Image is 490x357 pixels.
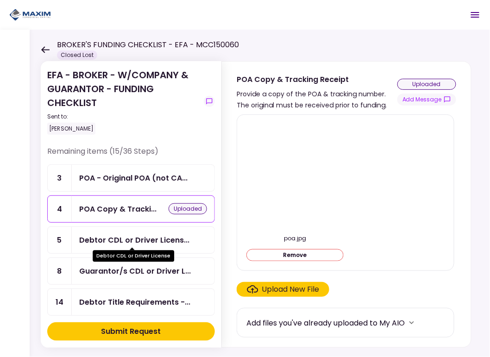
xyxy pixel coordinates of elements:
div: Debtor CDL or Driver License [93,251,174,262]
div: 3 [48,165,72,191]
a: 4POA Copy & Tracking Receiptuploaded [47,195,215,223]
div: uploaded [169,203,207,214]
div: Provide a copy of the POA & tracking number. The original must be received prior to funding. [237,88,397,111]
div: Sent to: [47,113,200,121]
div: POA Copy & Tracking ReceiptProvide a copy of the POA & tracking number. The original must be rece... [221,61,471,348]
div: poa.jpg [246,234,344,243]
div: Guarantor/s CDL or Driver License [79,265,191,277]
button: Open menu [464,4,486,26]
button: Submit Request [47,322,215,341]
div: EFA - BROKER - W/COMPANY & GUARANTOR - FUNDING CHECKLIST [47,68,200,135]
div: 5 [48,227,72,253]
a: 3POA - Original POA (not CA or GA) [47,164,215,192]
div: Upload New File [262,284,320,295]
a: 14Debtor Title Requirements - Other Requirements [47,288,215,316]
div: Add files you've already uploaded to My AIO [246,317,405,329]
div: Closed Lost [57,50,97,60]
div: 14 [48,289,72,315]
button: Remove [246,249,344,261]
img: Partner icon [9,8,51,22]
span: Click here to upload the required document [237,282,329,297]
div: POA Copy & Tracking Receipt [237,74,397,85]
div: 8 [48,258,72,284]
button: show-messages [397,94,456,106]
div: POA Copy & Tracking Receipt [79,203,157,215]
div: Submit Request [101,326,161,337]
h1: BROKER'S FUNDING CHECKLIST - EFA - MCC150060 [57,39,239,50]
a: 5Debtor CDL or Driver License [47,226,215,254]
button: show-messages [204,96,215,107]
div: Debtor CDL or Driver License [79,234,189,246]
div: uploaded [397,79,456,90]
div: Remaining items (15/36 Steps) [47,146,215,164]
a: 8Guarantor/s CDL or Driver License [47,257,215,285]
div: Debtor Title Requirements - Other Requirements [79,296,190,308]
button: more [405,316,419,330]
div: POA - Original POA (not CA or GA) [79,172,188,184]
div: [PERSON_NAME] [47,123,95,135]
div: 4 [48,196,72,222]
